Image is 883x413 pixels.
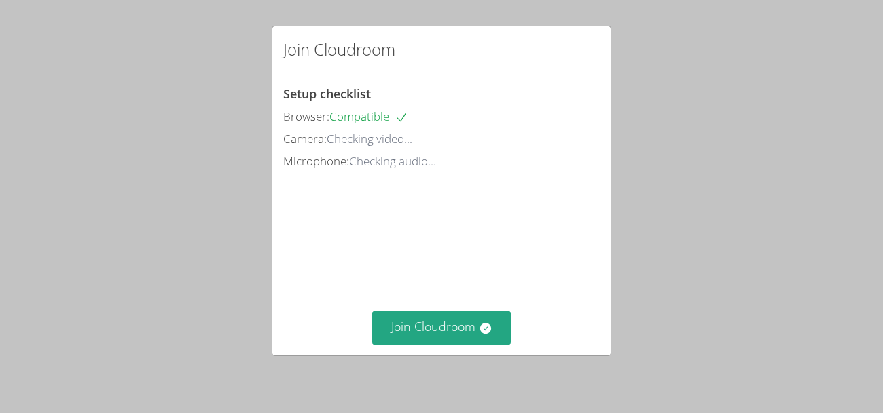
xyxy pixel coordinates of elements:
[283,85,371,102] span: Setup checklist
[327,131,412,146] span: Checking video...
[349,153,436,169] span: Checking audio...
[283,131,327,146] span: Camera:
[283,109,329,124] span: Browser:
[329,109,408,124] span: Compatible
[372,311,511,345] button: Join Cloudroom
[283,37,395,62] h2: Join Cloudroom
[283,153,349,169] span: Microphone:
